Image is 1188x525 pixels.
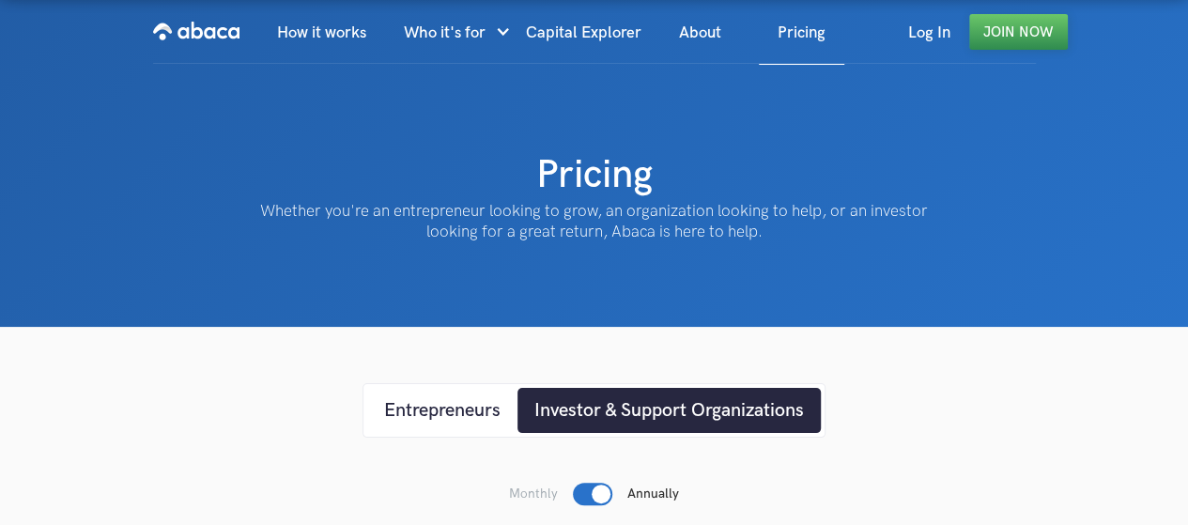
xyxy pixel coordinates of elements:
[509,485,558,503] p: Monthly
[969,14,1068,50] a: Join Now
[258,1,385,65] a: How it works
[153,1,239,63] a: home
[627,485,679,503] p: Annually
[153,16,239,46] img: Abaca logo
[660,1,740,65] a: About
[384,396,501,425] div: Entrepreneurs
[759,1,844,65] a: Pricing
[534,396,804,425] div: Investor & Support Organizations
[536,150,653,201] h1: Pricing
[247,201,942,242] p: Whether you're an entrepreneur looking to grow, an organization looking to help, or an investor l...
[507,1,660,65] a: Capital Explorer
[404,1,486,65] div: Who it's for
[889,1,969,65] a: Log In
[404,1,507,65] div: Who it's for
